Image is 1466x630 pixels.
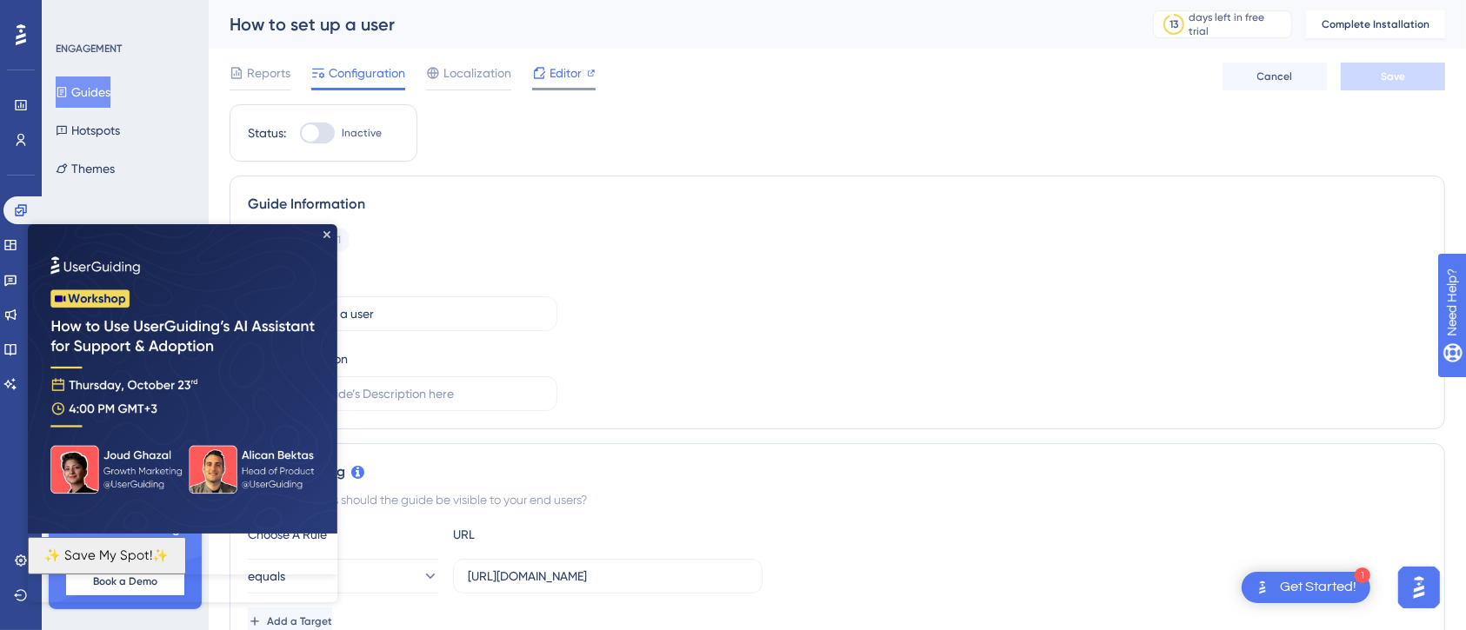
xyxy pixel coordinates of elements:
[263,384,543,403] input: Type your Guide’s Description here
[263,304,543,323] input: Type your Guide’s Name here
[247,63,290,83] span: Reports
[248,461,1427,482] div: Page Targeting
[296,7,303,14] div: Close Preview
[248,524,439,545] div: Choose A Rule
[1257,70,1293,83] span: Cancel
[468,567,748,586] input: yourwebsite.com/path
[56,76,110,108] button: Guides
[1280,578,1356,597] div: Get Started!
[56,42,122,56] div: ENGAGEMENT
[1169,17,1178,31] div: 13
[41,4,109,25] span: Need Help?
[248,123,286,143] div: Status:
[342,126,382,140] span: Inactive
[56,153,115,184] button: Themes
[1355,567,1370,583] div: 1
[550,63,582,83] span: Editor
[267,614,332,628] span: Add a Target
[443,63,511,83] span: Localization
[248,194,1427,215] div: Guide Information
[1341,63,1445,90] button: Save
[1322,17,1429,31] span: Complete Installation
[1252,577,1273,598] img: launcher-image-alternative-text
[1242,572,1370,603] div: Open Get Started! checklist, remaining modules: 1
[248,559,439,594] button: equals
[56,115,120,146] button: Hotspots
[329,63,405,83] span: Configuration
[453,524,644,545] div: URL
[248,489,1427,510] div: On which pages should the guide be visible to your end users?
[1223,63,1327,90] button: Cancel
[230,12,1109,36] div: How to set up a user
[1189,10,1286,38] div: days left in free trial
[1393,561,1445,613] iframe: UserGuiding AI Assistant Launcher
[1381,70,1405,83] span: Save
[1306,10,1445,38] button: Complete Installation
